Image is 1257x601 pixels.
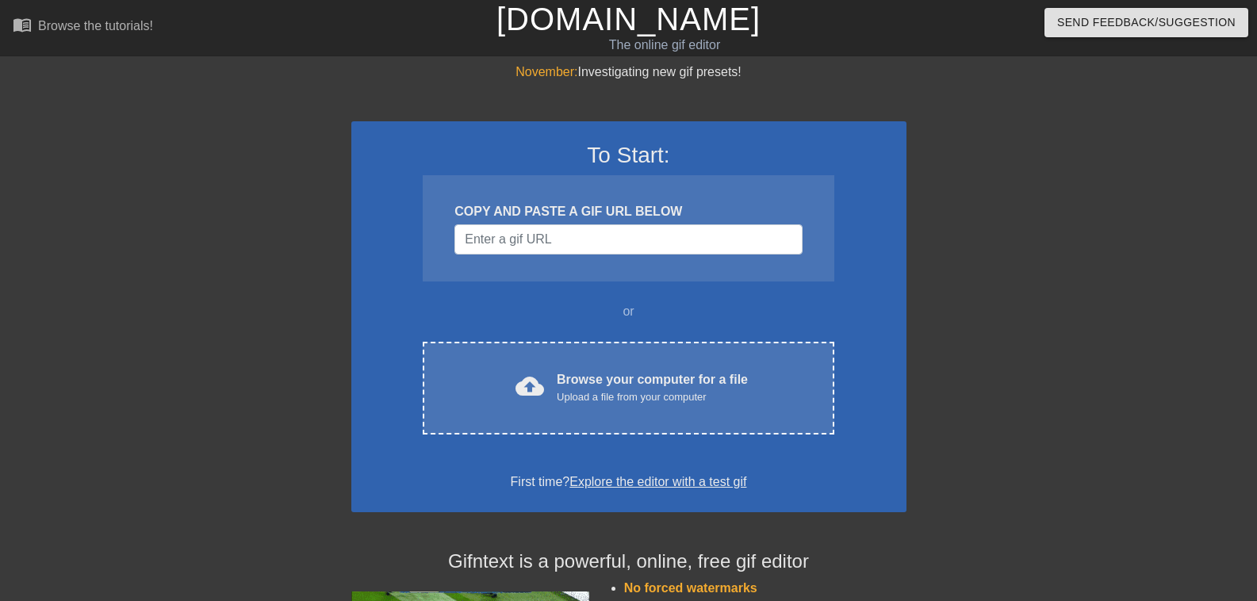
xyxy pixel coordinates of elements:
span: cloud_upload [515,372,544,400]
div: The online gif editor [427,36,902,55]
div: Investigating new gif presets! [351,63,906,82]
a: [DOMAIN_NAME] [496,2,761,36]
span: menu_book [13,15,32,34]
div: First time? [372,473,886,492]
div: Browse your computer for a file [557,370,748,405]
span: Send Feedback/Suggestion [1057,13,1236,33]
div: Browse the tutorials! [38,19,153,33]
h3: To Start: [372,142,886,169]
div: COPY AND PASTE A GIF URL BELOW [454,202,802,221]
div: Upload a file from your computer [557,389,748,405]
span: November: [515,65,577,78]
a: Explore the editor with a test gif [569,475,746,488]
span: No forced watermarks [624,581,757,595]
button: Send Feedback/Suggestion [1044,8,1248,37]
div: or [393,302,865,321]
input: Username [454,224,802,255]
a: Browse the tutorials! [13,15,153,40]
h4: Gifntext is a powerful, online, free gif editor [351,550,906,573]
